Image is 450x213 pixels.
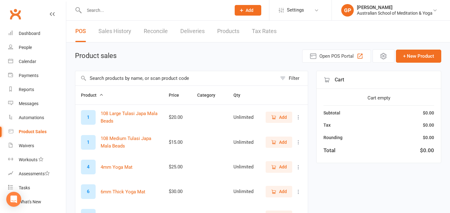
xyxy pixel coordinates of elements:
a: Automations [8,111,66,125]
span: Add [279,188,287,195]
span: Settings [287,3,304,17]
h1: Product sales [75,52,117,60]
div: 1 [81,110,96,125]
button: Add [266,112,292,123]
div: Filter [289,75,299,82]
span: Add [279,114,287,121]
span: Category [197,93,222,98]
a: Product Sales [8,125,66,139]
div: What's New [19,199,41,204]
span: Qty [233,93,247,98]
div: People [19,45,32,50]
a: Workouts [8,153,66,167]
div: Product Sales [19,129,47,134]
button: 108 Medium Tulasi Japa Mala Beads [101,135,157,150]
div: 1 [81,135,96,150]
a: Messages [8,97,66,111]
a: Calendar [8,55,66,69]
div: Unlimited [233,140,253,145]
div: $0.00 [420,146,434,155]
div: Rounding [323,134,342,141]
div: Messages [19,101,38,106]
div: Cart [317,71,441,89]
button: Add [266,186,292,197]
a: Dashboard [8,27,66,41]
span: Price [169,93,186,98]
button: Open POS Portal [302,50,371,63]
div: $0.00 [423,109,434,116]
div: Calendar [19,59,36,64]
a: Tax Rates [252,21,277,42]
button: 6mm Thick Yoga Mat [101,188,145,196]
a: Tasks [8,181,66,195]
a: Sales History [98,21,131,42]
a: Assessments [8,167,66,181]
div: Unlimited [233,115,253,120]
div: Waivers [19,143,34,148]
div: Reports [19,87,34,92]
a: What's New [8,195,66,209]
div: $0.00 [423,122,434,128]
a: Reconcile [144,21,168,42]
div: 6 [81,184,96,199]
div: Subtotal [323,109,340,116]
span: Add [279,163,287,170]
button: Product [81,91,103,99]
div: $0.00 [423,134,434,141]
a: Deliveries [180,21,205,42]
span: Open POS Portal [319,52,354,60]
div: $20.00 [169,115,186,120]
div: Tax [323,122,331,128]
span: Product [81,93,103,98]
div: $30.00 [169,189,186,194]
span: Add [279,139,287,146]
button: Add [235,5,261,16]
div: Unlimited [233,189,253,194]
div: Dashboard [19,31,40,36]
button: Category [197,91,222,99]
input: Search... [82,6,227,15]
div: Total [323,146,335,155]
div: 4 [81,160,96,174]
div: Open Intercom Messenger [6,192,21,207]
div: GP [341,4,354,17]
div: Unlimited [233,164,253,170]
a: Payments [8,69,66,83]
button: + New Product [396,50,441,63]
button: Add [266,137,292,148]
div: Australian School of Meditation & Yoga [357,10,432,16]
input: Search products by name, or scan product code [75,71,277,85]
div: Assessments [19,171,50,176]
span: Add [246,8,253,13]
a: People [8,41,66,55]
div: Cart empty [323,94,434,102]
a: Reports [8,83,66,97]
div: Automations [19,115,44,120]
div: Workouts [19,157,37,162]
button: Add [266,161,292,172]
div: Tasks [19,185,30,190]
button: 108 Large Tulasi Japa Mala Beads [101,110,157,125]
button: Filter [277,71,308,85]
div: [PERSON_NAME] [357,5,432,10]
div: $15.00 [169,140,186,145]
button: Qty [233,91,247,99]
a: Clubworx [7,6,23,22]
div: $25.00 [169,164,186,170]
a: POS [75,21,86,42]
button: Price [169,91,186,99]
div: Payments [19,73,38,78]
a: Products [217,21,239,42]
button: 4mm Yoga Mat [101,163,132,171]
a: Waivers [8,139,66,153]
